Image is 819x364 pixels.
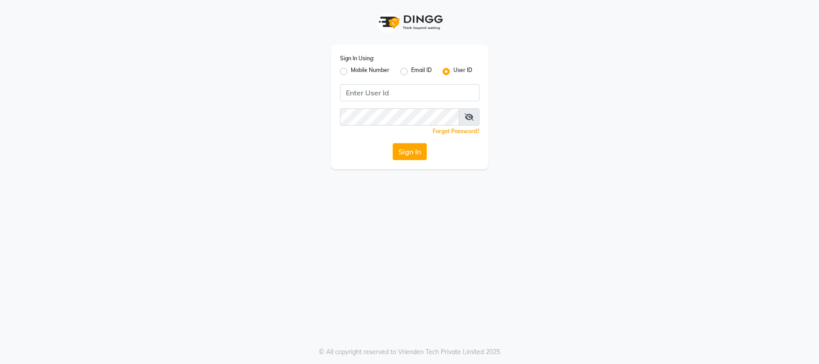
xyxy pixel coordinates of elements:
button: Sign In [393,143,427,160]
img: logo1.svg [374,9,446,36]
label: User ID [453,66,472,77]
label: Sign In Using: [340,54,374,63]
input: Username [340,108,459,126]
label: Email ID [411,66,432,77]
a: Forgot Password? [433,128,479,135]
label: Mobile Number [351,66,389,77]
input: Username [340,84,479,101]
